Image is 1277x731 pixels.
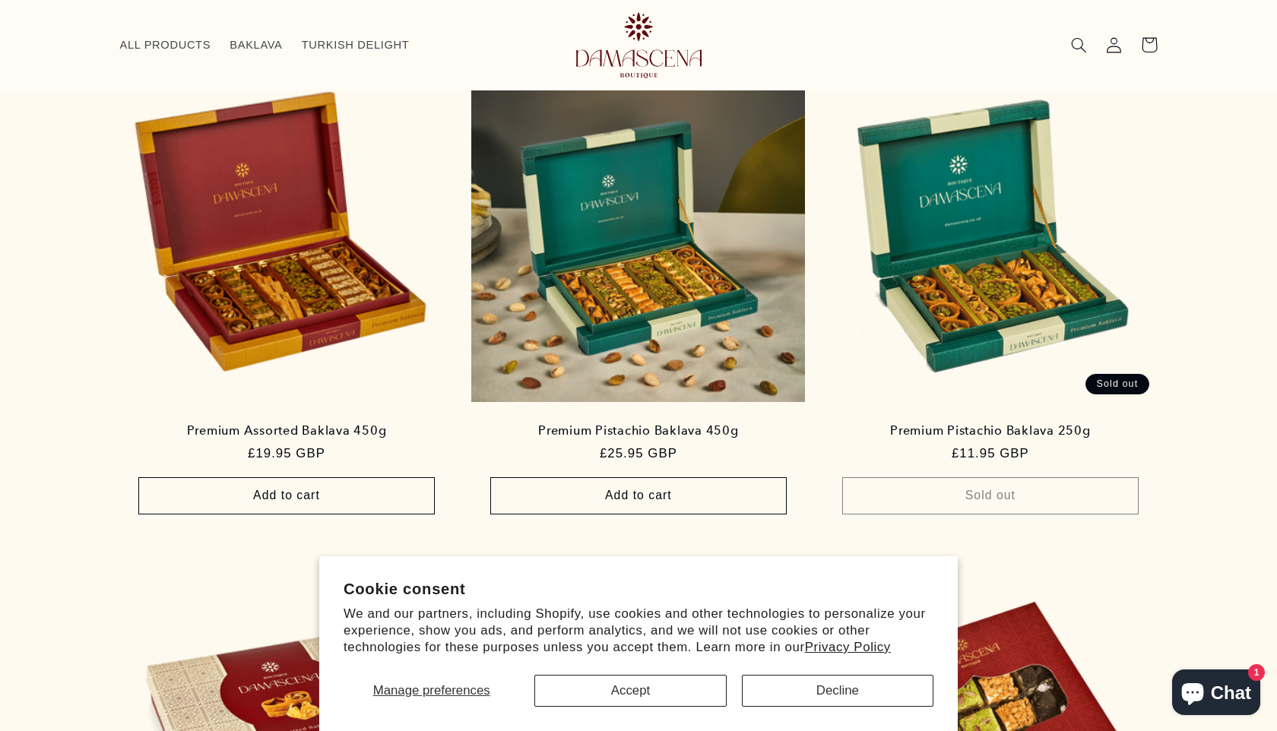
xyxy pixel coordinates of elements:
[1062,27,1097,62] summary: Search
[136,423,438,438] a: Premium Assorted Baklava 450g
[549,6,728,84] a: Damascena Boutique
[110,28,220,62] a: ALL PRODUCTS
[805,640,891,654] a: Privacy Policy
[576,12,702,78] img: Damascena Boutique
[292,28,419,62] a: TURKISH DELIGHT
[344,581,933,598] h2: Cookie consent
[138,477,436,514] button: Add to cart
[842,477,1139,514] button: Sold out
[1168,669,1265,719] inbox-online-store-chat: Shopify online store chat
[344,675,519,707] button: Manage preferences
[230,38,282,52] span: BAKLAVA
[302,38,410,52] span: TURKISH DELIGHT
[220,28,292,62] a: BAKLAVA
[839,423,1141,438] a: Premium Pistachio Baklava 250g
[344,606,933,655] p: We and our partners, including Shopify, use cookies and other technologies to personalize your ex...
[120,38,211,52] span: ALL PRODUCTS
[373,683,490,698] span: Manage preferences
[534,675,726,707] button: Accept
[487,423,789,438] a: Premium Pistachio Baklava 450g
[490,477,787,514] button: Add to cart
[742,675,933,707] button: Decline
